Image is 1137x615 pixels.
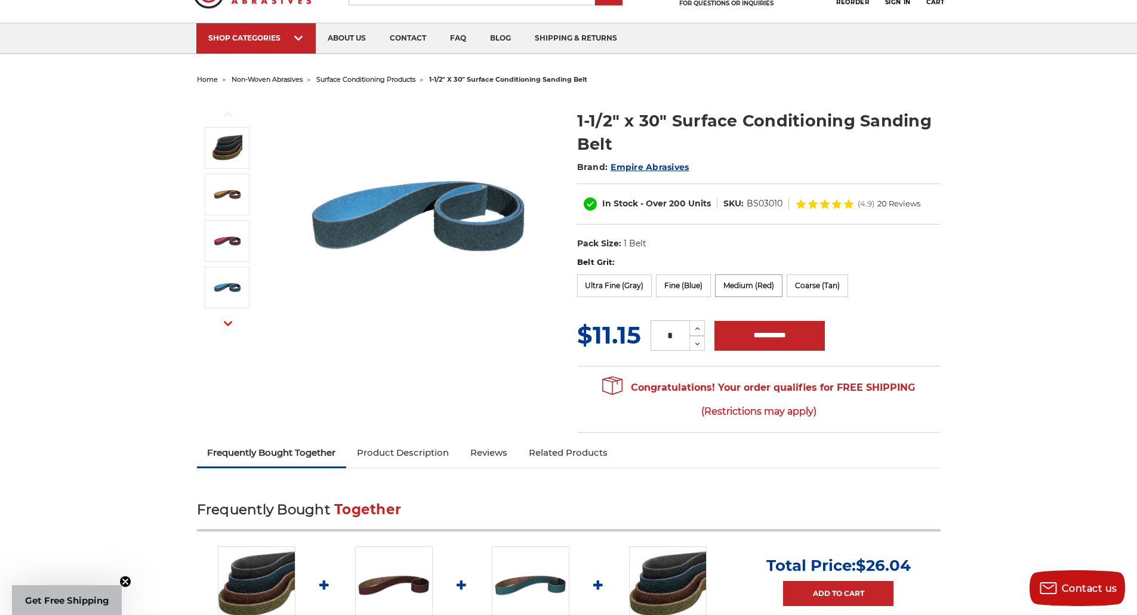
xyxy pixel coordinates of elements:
[602,198,638,209] span: In Stock
[212,133,242,163] img: 1.5"x30" Surface Conditioning Sanding Belts
[523,23,629,54] a: shipping & returns
[316,23,378,54] a: about us
[197,440,347,466] a: Frequently Bought Together
[1030,570,1125,606] button: Contact us
[766,556,911,575] p: Total Price:
[577,256,941,268] label: Belt Grit:
[232,75,303,84] a: non-woven abrasives
[214,101,242,127] button: Previous
[858,200,874,208] span: (4.9)
[577,237,621,250] dt: Pack Size:
[723,197,744,210] dt: SKU:
[378,23,438,54] a: contact
[438,23,478,54] a: faq
[783,581,893,606] a: Add to Cart
[1062,583,1117,594] span: Contact us
[208,33,304,42] div: SHOP CATEGORIES
[602,376,915,424] span: Congratulations! Your order qualifies for FREE SHIPPING
[12,585,122,615] div: Get Free ShippingClose teaser
[212,226,242,256] img: 1-1/2" x 30" Red Surface Conditioning Belt
[346,440,460,466] a: Product Description
[877,200,920,208] span: 20 Reviews
[611,162,689,172] a: Empire Abrasives
[688,198,711,209] span: Units
[299,97,538,335] img: 1.5"x30" Surface Conditioning Sanding Belts
[747,197,782,210] dd: BS03010
[856,556,911,575] span: $26.04
[197,75,218,84] a: home
[602,400,915,423] span: (Restrictions may apply)
[429,75,587,84] span: 1-1/2" x 30" surface conditioning sanding belt
[316,75,415,84] a: surface conditioning products
[624,237,646,250] dd: 1 Belt
[518,440,618,466] a: Related Products
[640,198,667,209] span: - Over
[460,440,518,466] a: Reviews
[25,595,109,606] span: Get Free Shipping
[334,501,401,518] span: Together
[212,180,242,209] img: 1-1/2" x 30" Tan Surface Conditioning Belt
[197,501,330,518] span: Frequently Bought
[119,576,131,588] button: Close teaser
[478,23,523,54] a: blog
[577,320,641,350] span: $11.15
[577,162,608,172] span: Brand:
[577,109,941,156] h1: 1-1/2" x 30" Surface Conditioning Sanding Belt
[214,311,242,336] button: Next
[212,273,242,302] img: 1-1/2" x 30" Blue Surface Conditioning Belt
[669,198,686,209] span: 200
